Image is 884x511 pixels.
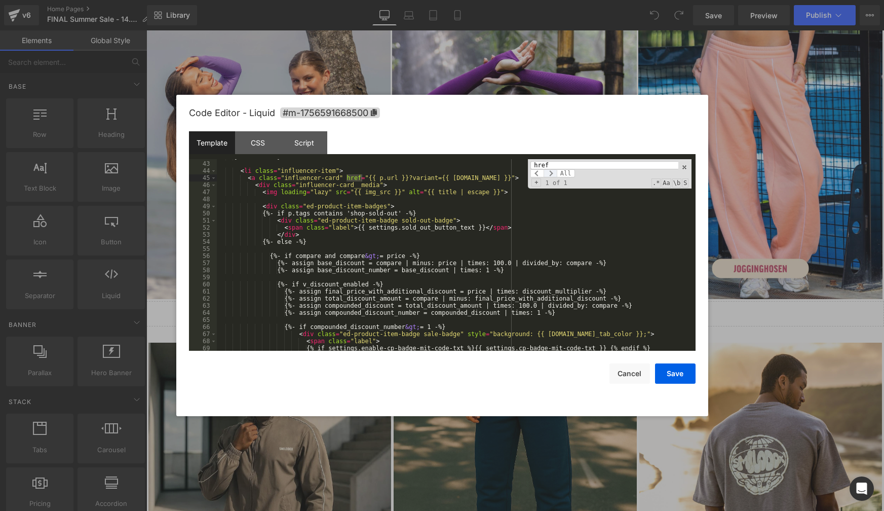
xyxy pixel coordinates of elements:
div: 62 [189,295,217,302]
div: 56 [189,252,217,260]
div: 55 [189,245,217,252]
div: 65 [189,316,217,323]
div: 47 [189,189,217,196]
div: 44 [189,167,217,174]
div: 59 [189,274,217,281]
span: 1 of 1 [541,179,571,187]
span: Code Editor - Liquid [189,107,275,118]
div: 66 [189,323,217,331]
div: 68 [189,338,217,345]
div: 64 [189,309,217,316]
button: Save [655,363,696,384]
span: Toggel Replace mode [531,178,541,187]
div: 69 [189,345,217,352]
div: 45 [189,174,217,181]
span: Click to copy [280,107,380,118]
button: Cancel [609,363,650,384]
div: 60 [189,281,217,288]
div: 58 [189,267,217,274]
div: Open Intercom Messenger [850,477,874,501]
div: 67 [189,331,217,338]
div: CSS [235,131,281,154]
div: 61 [189,288,217,295]
div: 48 [189,196,217,203]
div: 52 [189,224,217,231]
div: 63 [189,302,217,309]
div: Template [189,131,235,154]
div: Script [281,131,327,154]
span: RegExp Search [651,178,661,188]
input: Search for [530,161,678,169]
div: 50 [189,210,217,217]
span: Alt-Enter [557,169,575,177]
span: CaseSensitive Search [662,178,671,188]
div: 43 [189,160,217,167]
span: Whole Word Search [672,178,681,188]
span: Search In Selection [682,178,688,188]
div: 54 [189,238,217,245]
div: 51 [189,217,217,224]
div: 53 [189,231,217,238]
div: 57 [189,260,217,267]
div: 49 [189,203,217,210]
div: 46 [189,181,217,189]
